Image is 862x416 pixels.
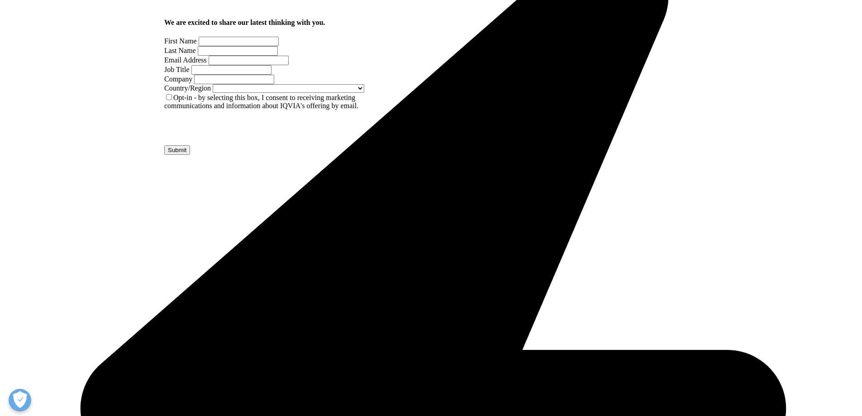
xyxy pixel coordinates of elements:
label: Opt-in - by selecting this box, I consent to receiving marketing communications and information a... [164,94,358,110]
label: First Name [164,37,197,45]
label: Company [164,75,192,83]
label: Last Name [164,47,196,54]
button: Open Preferences [9,389,31,411]
iframe: reCAPTCHA [164,110,302,145]
label: Job Title [164,66,190,73]
input: Submit [164,145,190,155]
label: Country/Region [164,84,211,92]
input: Opt-in - by selecting this box, I consent to receiving marketing communications and information a... [166,94,172,100]
label: Email Address [164,56,207,64]
h4: We are excited to share our latest thinking with you. [164,19,384,27]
